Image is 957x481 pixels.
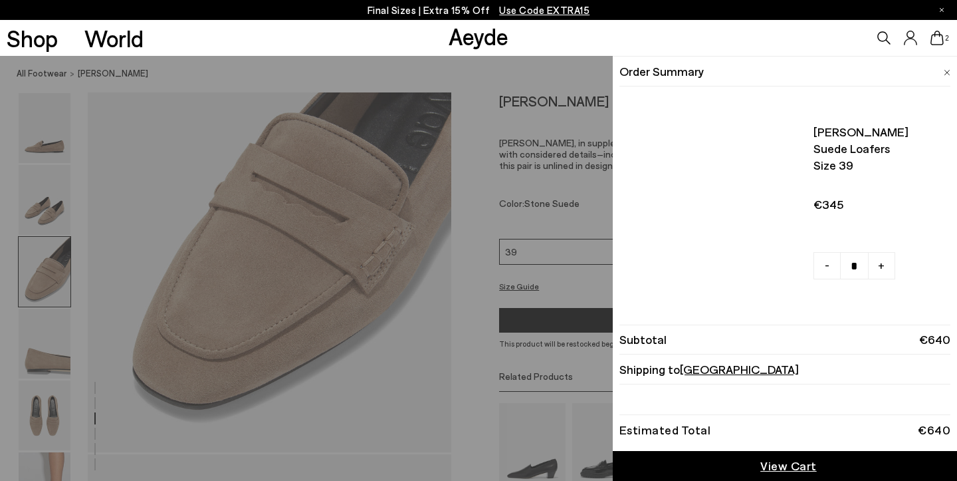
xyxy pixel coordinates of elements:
[84,27,144,50] a: World
[449,22,508,50] a: Aeyde
[499,4,589,16] span: Navigate to /collections/ss25-final-sizes
[813,157,944,174] span: Size 39
[813,252,841,279] a: -
[760,458,817,474] span: View Cart
[619,361,799,378] span: Shipping to
[944,35,950,42] span: 2
[619,86,785,317] img: AEYDE-ALFIE-COW-SUEDE-LEATHER-STONE-1_900x.jpg
[813,124,944,157] span: [PERSON_NAME] suede loafers
[825,256,829,273] span: -
[619,63,704,80] span: Order Summary
[613,451,957,481] a: View Cart
[878,256,885,273] span: +
[868,252,895,279] a: +
[918,425,950,434] div: €640
[680,362,799,377] span: [GEOGRAPHIC_DATA]
[813,196,944,213] span: €345
[368,2,590,19] p: Final Sizes | Extra 15% Off
[7,27,58,50] a: Shop
[619,325,951,355] li: Subtotal
[930,31,944,45] a: 2
[919,331,950,348] span: €640
[619,425,711,434] div: Estimated Total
